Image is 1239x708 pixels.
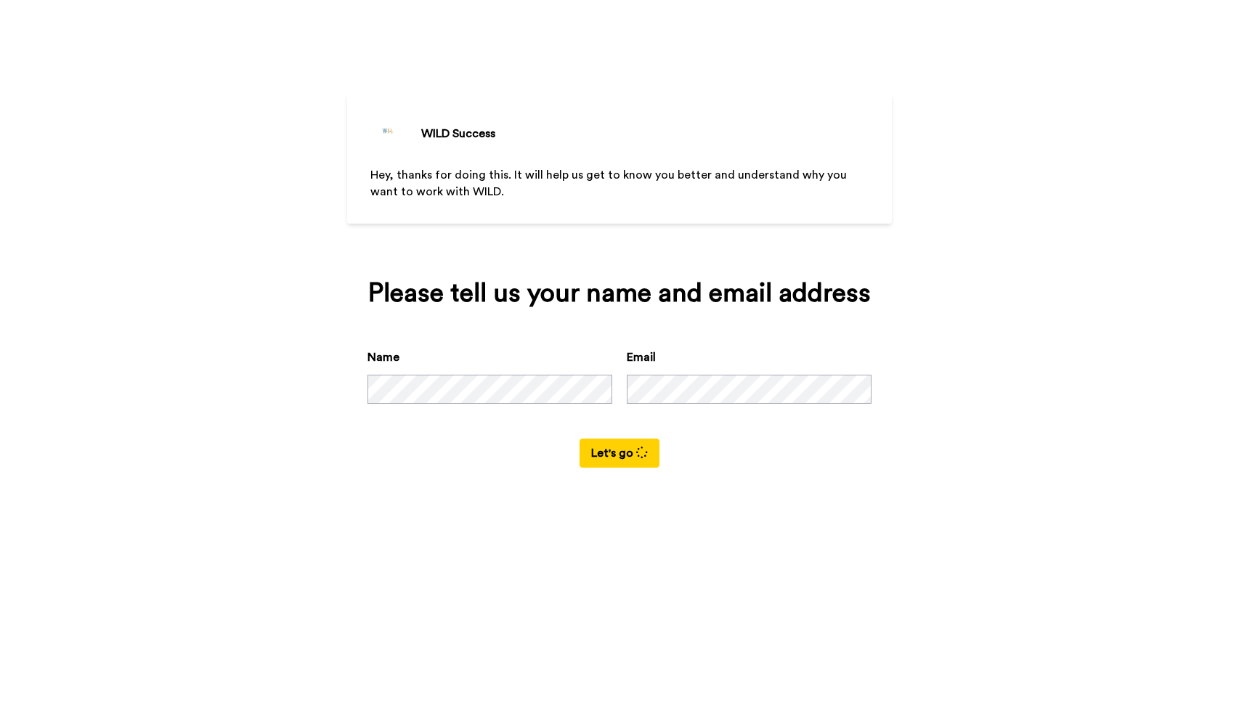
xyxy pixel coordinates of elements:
[627,349,656,366] label: Email
[580,439,659,468] button: Let's go
[367,349,399,366] label: Name
[421,125,495,142] div: WILD Success
[367,279,872,308] div: Please tell us your name and email address
[370,169,850,198] span: Hey, thanks for doing this. It will help us get to know you better and understand why you want to...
